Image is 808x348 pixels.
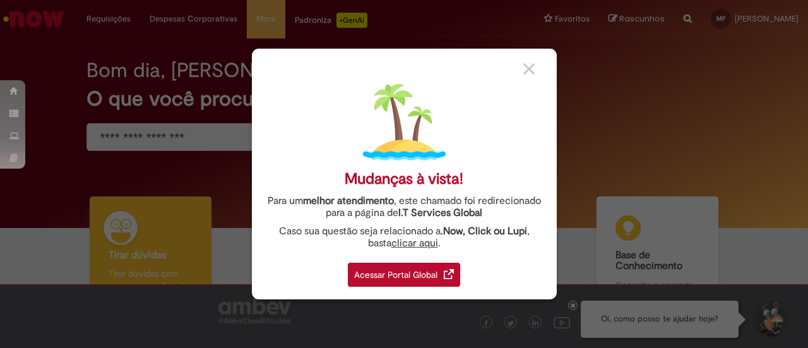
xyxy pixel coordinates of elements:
div: Para um , este chamado foi redirecionado para a página de [261,195,547,219]
div: Caso sua questão seja relacionado a , basta . [261,225,547,249]
img: redirect_link.png [444,269,454,279]
img: close_button_grey.png [523,63,535,75]
div: Mudanças à vista! [345,170,463,188]
a: clicar aqui [391,230,438,249]
a: I.T Services Global [398,200,482,219]
a: Acessar Portal Global [348,256,460,287]
strong: .Now, Click ou Lupi [441,225,527,237]
strong: melhor atendimento [303,195,394,207]
div: Acessar Portal Global [348,263,460,287]
img: island.png [363,81,446,164]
